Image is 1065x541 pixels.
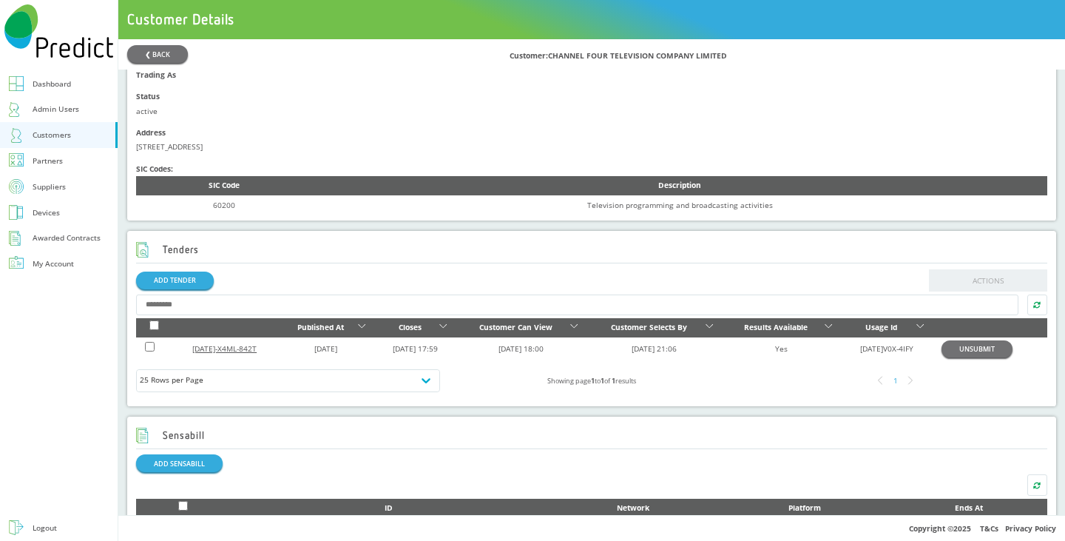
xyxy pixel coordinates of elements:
[140,374,436,388] div: 25 Rows per Page
[118,515,1065,541] div: Copyright © 2025
[313,195,1047,215] td: Television programming and broadcasting activities
[775,343,788,354] a: Yes
[632,343,677,354] a: [DATE] 21:06
[860,343,913,354] a: [DATE]V0X-4IFY
[33,102,79,116] div: Admin Users
[127,45,188,62] button: ❮ BACK
[136,162,1047,176] div: SIC Codes:
[941,340,1012,357] button: UNSUBMIT
[136,140,1047,154] div: [STREET_ADDRESS]
[498,343,544,354] a: [DATE] 18:00
[731,320,821,335] div: Results Available
[591,376,595,386] b: 1
[314,343,337,354] a: [DATE]
[980,523,998,534] a: T&Cs
[33,521,57,535] div: Logout
[393,343,438,354] a: [DATE] 17:59
[383,320,436,335] div: Closes
[33,206,60,220] div: Devices
[464,320,567,335] div: Customer Can View
[850,320,913,335] div: Usage Id
[728,501,882,515] div: Platform
[286,320,355,335] div: Published At
[601,376,604,386] b: 1
[33,154,63,168] div: Partners
[440,374,744,388] div: Showing page to of results
[238,501,538,515] div: ID
[136,68,1047,82] div: Trading As
[136,126,1047,140] div: Address
[33,128,71,142] div: Customers
[510,45,1056,63] div: Customer: CHANNEL FOUR TELEVISION COMPANY LIMITED
[192,343,257,354] a: [DATE]-X4ML-842T
[145,178,303,192] div: SIC Code
[33,180,66,194] div: Suppliers
[322,178,1038,192] div: Description
[136,272,214,289] a: ADD TENDER
[596,320,703,335] div: Customer Selects By
[33,257,74,271] div: My Account
[899,501,1038,515] div: Ends At
[136,195,312,215] td: 60200
[888,373,903,388] div: 1
[612,376,615,386] b: 1
[136,90,1047,104] div: Status
[136,242,199,258] h2: Tenders
[556,501,710,515] div: Network
[136,428,205,444] h2: Sensabill
[4,4,113,58] img: Predict Mobile
[1005,523,1056,534] a: Privacy Policy
[136,454,223,471] button: ADD SENSABILL
[33,231,101,245] div: Awarded Contracts
[33,77,71,91] div: Dashboard
[136,104,1047,118] div: active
